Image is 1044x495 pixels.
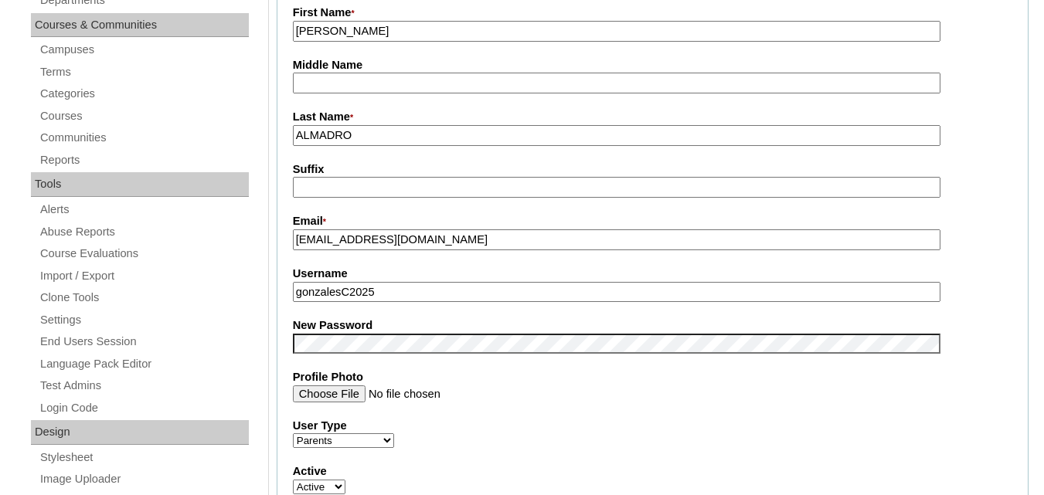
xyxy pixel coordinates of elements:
[293,5,1012,22] label: First Name
[293,463,1012,480] label: Active
[39,332,249,351] a: End Users Session
[39,244,249,263] a: Course Evaluations
[39,310,249,330] a: Settings
[39,63,249,82] a: Terms
[31,13,249,38] div: Courses & Communities
[31,420,249,445] div: Design
[39,128,249,147] a: Communities
[39,222,249,242] a: Abuse Reports
[39,84,249,103] a: Categories
[39,266,249,286] a: Import / Export
[293,57,1012,73] label: Middle Name
[293,418,1012,434] label: User Type
[39,376,249,395] a: Test Admins
[293,317,1012,334] label: New Password
[39,107,249,126] a: Courses
[39,448,249,467] a: Stylesheet
[293,369,1012,385] label: Profile Photo
[39,200,249,219] a: Alerts
[293,109,1012,126] label: Last Name
[39,151,249,170] a: Reports
[293,213,1012,230] label: Email
[39,288,249,307] a: Clone Tools
[39,398,249,418] a: Login Code
[39,470,249,489] a: Image Uploader
[39,354,249,374] a: Language Pack Editor
[293,266,1012,282] label: Username
[39,40,249,59] a: Campuses
[31,172,249,197] div: Tools
[293,161,1012,178] label: Suffix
